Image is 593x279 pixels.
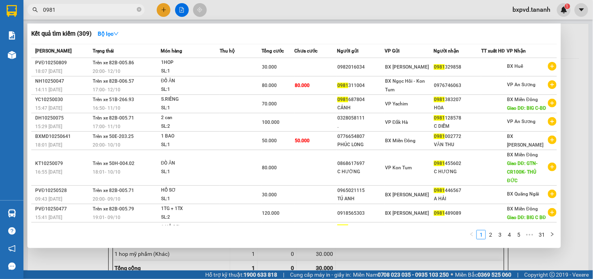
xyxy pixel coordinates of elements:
[337,168,384,176] div: C HƯỜNG
[507,105,546,111] span: Giao DĐ: BIG C-BD
[337,63,384,71] div: 0982016034
[507,63,523,69] span: BX Huế
[486,230,495,239] a: 2
[75,25,138,36] div: 0962407776
[161,85,220,94] div: SL: 1
[161,159,220,168] div: ĐÒ ĂN
[35,187,90,195] div: PVĐ10250528
[337,114,384,122] div: 0328058111
[507,206,538,212] span: BX Miền Đông
[161,122,220,131] div: SL: 2
[477,230,486,239] a: 1
[98,31,119,37] strong: Bộ lọc
[434,209,481,217] div: 489089
[507,82,536,87] span: VP An Sương
[434,134,445,139] span: 0981
[507,215,546,220] span: Giao DĐ: BIG C BĐ
[434,48,459,54] span: Người nhận
[337,223,384,232] div: 372905
[115,54,126,65] span: SL
[93,124,120,129] span: 17:00 - 11/10
[161,67,220,76] div: SL: 1
[434,141,481,149] div: VĂN THU
[507,97,538,102] span: BX Miền Đông
[548,230,557,239] li: Next Page
[337,209,384,217] div: 0918565303
[505,230,514,239] a: 4
[6,42,18,50] span: CR :
[262,120,279,125] span: 100.000
[8,31,16,40] img: solution-icon
[35,132,90,141] div: BXMD10250641
[434,104,481,112] div: HOA
[93,215,120,220] span: 19:01 - 09/10
[7,55,138,65] div: Tên hàng: 1 hop mỹ phẩm ( : 1 )
[548,117,557,126] span: plus-circle
[295,138,310,143] span: 50.000
[434,161,445,166] span: 0981
[434,114,481,122] div: 128578
[93,78,134,84] span: Trên xe 82B-006.57
[161,168,220,176] div: SL: 1
[337,97,348,102] span: 0981
[507,48,526,54] span: VP Nhận
[262,165,277,170] span: 80.000
[93,115,134,121] span: Trên xe 82B-005.71
[220,48,235,54] span: Thu hộ
[385,64,429,70] span: BX [PERSON_NAME]
[385,101,408,107] span: VP Yachim
[434,82,481,90] div: 0976746063
[32,7,38,13] span: search
[161,77,220,85] div: ĐỒ ĂN
[467,230,477,239] li: Previous Page
[7,5,17,17] img: logo-vxr
[262,210,279,216] span: 120.000
[93,97,134,102] span: Trên xe 51B-266.93
[496,230,504,239] a: 3
[93,161,134,166] span: Trên xe 50H-004.02
[548,99,557,107] span: plus-circle
[35,59,90,67] div: PVĐ10250809
[434,97,445,102] span: 0981
[262,83,277,88] span: 80.000
[434,96,481,104] div: 383207
[548,62,557,71] span: plus-circle
[35,142,62,148] span: 18:01 [DATE]
[137,7,142,12] span: close-circle
[434,188,445,193] span: 0981
[161,58,220,67] div: 1HOP
[161,114,220,122] div: 2 can
[93,105,120,111] span: 16:50 - 11/10
[35,215,62,220] span: 15:41 [DATE]
[93,196,120,202] span: 20:00 - 09/10
[507,119,536,124] span: VP An Sương
[7,7,19,16] span: Gửi:
[434,159,481,168] div: 455602
[262,192,277,197] span: 30.000
[434,64,445,70] span: 0981
[385,120,408,125] span: VP Đắk Hà
[536,230,547,239] a: 31
[337,104,384,112] div: CẢNH
[35,105,62,111] span: 15:47 [DATE]
[514,230,523,239] a: 5
[337,96,384,104] div: 687804
[161,223,220,232] div: 1 HỒ SƠ
[8,227,16,235] span: question-circle
[262,48,284,54] span: Tổng cước
[294,48,317,54] span: Chưa cước
[35,223,90,232] div: PVĐ10250466
[161,48,182,54] span: Món hàng
[434,115,445,121] span: 0981
[337,82,384,90] div: 311004
[548,136,557,144] span: plus-circle
[93,134,134,139] span: Trên xe 50E-203.25
[434,63,481,71] div: 329858
[35,77,90,85] div: NH10250047
[385,78,425,92] span: BX Ngọc Hồi - Kon Tum
[486,230,495,239] li: 2
[548,163,557,171] span: plus-circle
[434,210,445,216] span: 0981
